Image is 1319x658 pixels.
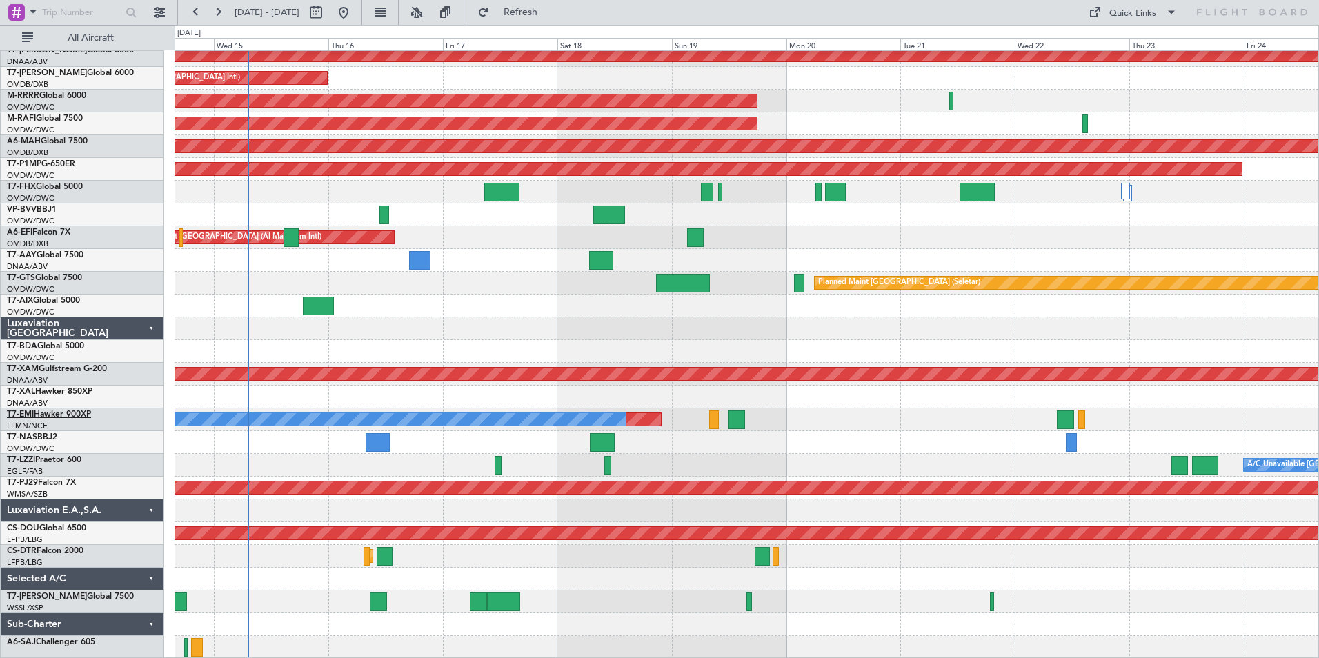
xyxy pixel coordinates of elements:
[1109,7,1156,21] div: Quick Links
[7,489,48,499] a: WMSA/SZB
[7,547,83,555] a: CS-DTRFalcon 2000
[7,251,83,259] a: T7-AAYGlobal 7500
[7,274,82,282] a: T7-GTSGlobal 7500
[7,547,37,555] span: CS-DTR
[7,375,48,386] a: DNAA/ABV
[492,8,550,17] span: Refresh
[7,456,35,464] span: T7-LZZI
[7,79,48,90] a: OMDB/DXB
[7,297,80,305] a: T7-AIXGlobal 5000
[7,398,48,408] a: DNAA/ABV
[7,603,43,613] a: WSSL/XSP
[7,183,83,191] a: T7-FHXGlobal 5000
[7,388,92,396] a: T7-XALHawker 850XP
[7,148,48,158] a: OMDB/DXB
[7,557,43,568] a: LFPB/LBG
[7,410,34,419] span: T7-EMI
[818,272,980,293] div: Planned Maint [GEOGRAPHIC_DATA] (Seletar)
[7,69,134,77] a: T7-[PERSON_NAME]Global 6000
[7,125,54,135] a: OMDW/DWC
[7,365,107,373] a: T7-XAMGulfstream G-200
[7,261,48,272] a: DNAA/ABV
[7,466,43,477] a: EGLF/FAB
[7,183,36,191] span: T7-FHX
[7,228,70,237] a: A6-EFIFalcon 7X
[1129,38,1244,50] div: Thu 23
[7,274,35,282] span: T7-GTS
[117,227,321,248] div: Unplanned Maint [GEOGRAPHIC_DATA] (Al Maktoum Intl)
[7,251,37,259] span: T7-AAY
[177,28,201,39] div: [DATE]
[7,638,95,646] a: A6-SAJChallenger 605
[7,342,37,350] span: T7-BDA
[471,1,554,23] button: Refresh
[7,365,39,373] span: T7-XAM
[7,206,37,214] span: VP-BVV
[443,38,557,50] div: Fri 17
[7,592,134,601] a: T7-[PERSON_NAME]Global 7500
[7,479,76,487] a: T7-PJ29Falcon 7X
[7,638,36,646] span: A6-SAJ
[7,57,48,67] a: DNAA/ABV
[7,456,81,464] a: T7-LZZIPraetor 600
[7,114,36,123] span: M-RAFI
[557,38,672,50] div: Sat 18
[7,524,86,532] a: CS-DOUGlobal 6500
[7,479,38,487] span: T7-PJ29
[7,410,91,419] a: T7-EMIHawker 900XP
[42,2,121,23] input: Trip Number
[1082,1,1184,23] button: Quick Links
[7,193,54,203] a: OMDW/DWC
[7,443,54,454] a: OMDW/DWC
[7,421,48,431] a: LFMN/NCE
[7,69,87,77] span: T7-[PERSON_NAME]
[7,284,54,295] a: OMDW/DWC
[672,38,786,50] div: Sun 19
[7,160,75,168] a: T7-P1MPG-650ER
[36,33,146,43] span: All Aircraft
[7,137,41,146] span: A6-MAH
[7,206,57,214] a: VP-BVVBBJ1
[7,388,35,396] span: T7-XAL
[7,352,54,363] a: OMDW/DWC
[7,216,54,226] a: OMDW/DWC
[7,92,39,100] span: M-RRRR
[7,102,54,112] a: OMDW/DWC
[7,524,39,532] span: CS-DOU
[7,342,84,350] a: T7-BDAGlobal 5000
[7,433,57,441] a: T7-NASBBJ2
[1015,38,1129,50] div: Wed 22
[7,307,54,317] a: OMDW/DWC
[786,38,901,50] div: Mon 20
[7,535,43,545] a: LFPB/LBG
[900,38,1015,50] div: Tue 21
[373,546,443,566] div: Planned Maint Sofia
[7,228,32,237] span: A6-EFI
[7,114,83,123] a: M-RAFIGlobal 7500
[7,297,33,305] span: T7-AIX
[7,160,41,168] span: T7-P1MP
[7,137,88,146] a: A6-MAHGlobal 7500
[7,239,48,249] a: OMDB/DXB
[235,6,299,19] span: [DATE] - [DATE]
[7,592,87,601] span: T7-[PERSON_NAME]
[7,433,37,441] span: T7-NAS
[7,170,54,181] a: OMDW/DWC
[7,92,86,100] a: M-RRRRGlobal 6000
[214,38,328,50] div: Wed 15
[15,27,150,49] button: All Aircraft
[328,38,443,50] div: Thu 16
